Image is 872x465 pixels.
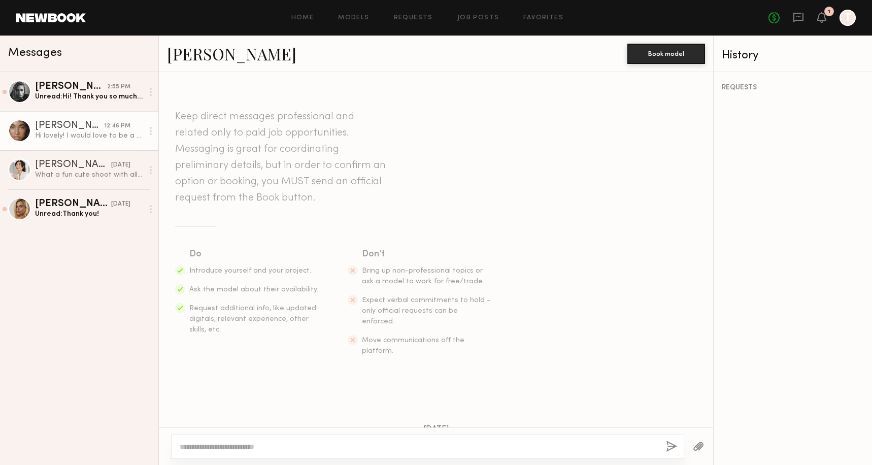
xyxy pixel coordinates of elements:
[111,200,130,209] div: [DATE]
[189,247,319,261] div: Do
[362,247,492,261] div: Don’t
[189,305,316,333] span: Request additional info, like updated digitals, relevant experience, other skills, etc.
[722,84,864,91] div: REQUESTS
[362,268,484,285] span: Bring up non-professional topics or ask a model to work for free/trade.
[8,47,62,59] span: Messages
[189,286,318,293] span: Ask the model about their availability.
[523,15,563,21] a: Favorites
[35,82,107,92] div: [PERSON_NAME]
[291,15,314,21] a: Home
[457,15,499,21] a: Job Posts
[189,268,311,274] span: Introduce yourself and your project.
[423,425,449,434] span: [DATE]
[627,44,705,64] button: Book model
[338,15,369,21] a: Models
[175,109,388,206] header: Keep direct messages professional and related only to paid job opportunities. Messaging is great ...
[35,209,143,219] div: Unread: Thank you!
[35,131,143,141] div: Hi lovely! I would love to be a part of this! I am available and would love to set up a zoom! Ple...
[107,82,130,92] div: 2:55 PM
[627,49,705,57] a: Book model
[828,9,830,15] div: 1
[35,121,104,131] div: [PERSON_NAME]
[35,160,111,170] div: [PERSON_NAME]
[104,121,130,131] div: 12:46 PM
[111,160,130,170] div: [DATE]
[35,92,143,102] div: Unread: Hi! Thank you so much for reaching out! I would love to work together & as of now I’m fre...
[35,170,143,180] div: What a fun cute shoot with all you mamas ;)
[394,15,433,21] a: Requests
[167,43,296,64] a: [PERSON_NAME]
[35,199,111,209] div: [PERSON_NAME]
[722,50,864,61] div: History
[362,297,490,325] span: Expect verbal commitments to hold - only official requests can be enforced.
[362,337,464,354] span: Move communications off the platform.
[840,10,856,26] a: T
